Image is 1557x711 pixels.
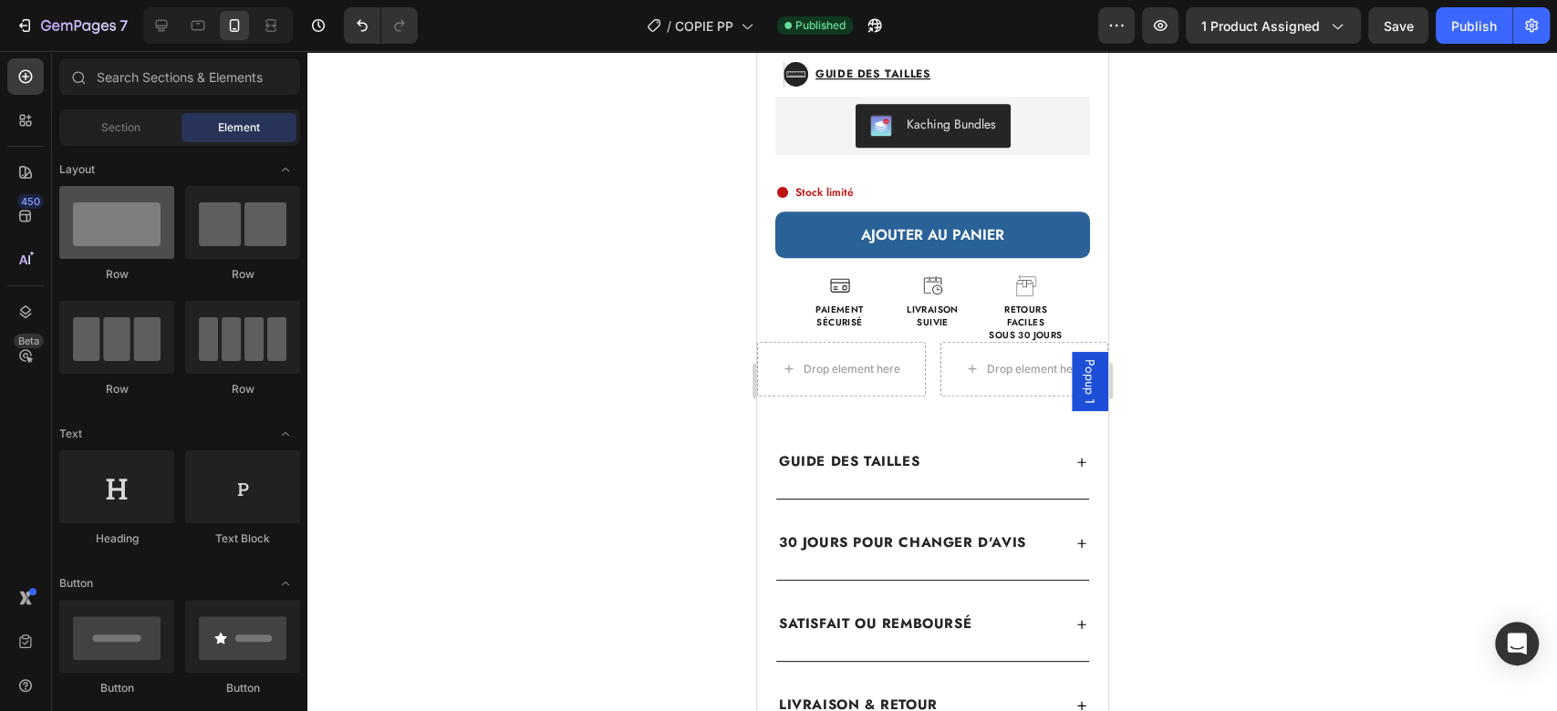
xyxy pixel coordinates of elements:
button: 7 [7,7,136,44]
div: Row [185,266,300,283]
span: / [667,16,671,36]
div: 450 [17,194,44,209]
span: Published [795,17,846,34]
p: 7 [119,15,128,36]
span: 1 product assigned [1201,16,1320,36]
span: Toggle open [271,155,300,184]
span: Toggle open [271,569,300,598]
span: Toggle open [271,419,300,448]
span: Text [59,426,82,442]
iframe: Design area [757,51,1108,711]
div: Undo/Redo [344,7,418,44]
button: Save [1368,7,1428,44]
div: Text Block [185,531,300,547]
span: Layout [59,161,95,178]
span: COPIE PP [675,16,733,36]
span: Element [218,119,260,136]
p: LIVRAISON & RETOUR [22,642,181,666]
div: Beta [14,334,44,348]
input: Search Sections & Elements [59,58,300,95]
button: 1 product assigned [1186,7,1361,44]
div: Open Intercom Messenger [1495,622,1539,665]
span: Button [59,575,93,592]
button: Publish [1436,7,1512,44]
span: Save [1384,18,1414,34]
div: Row [185,381,300,397]
div: Button [185,680,300,696]
span: Section [101,119,140,136]
div: Button [59,680,174,696]
div: Publish [1451,16,1497,36]
div: Row [59,266,174,283]
div: Heading [59,531,174,547]
div: Row [59,381,174,397]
